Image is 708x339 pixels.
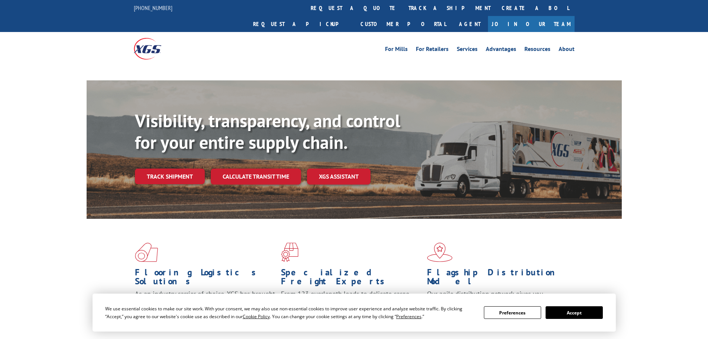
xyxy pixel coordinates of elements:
[135,109,400,154] b: Visibility, transparency, and control for your entire supply chain.
[486,46,516,54] a: Advantages
[355,16,452,32] a: Customer Portal
[559,46,575,54] a: About
[524,46,550,54] a: Resources
[416,46,449,54] a: For Retailers
[281,243,298,262] img: xgs-icon-focused-on-flooring-red
[134,4,172,12] a: [PHONE_NUMBER]
[243,313,270,320] span: Cookie Policy
[452,16,488,32] a: Agent
[93,294,616,332] div: Cookie Consent Prompt
[427,268,568,290] h1: Flagship Distribution Model
[307,169,371,185] a: XGS ASSISTANT
[281,290,421,323] p: From 123 overlength loads to delicate cargo, our experienced staff knows the best way to move you...
[135,169,205,184] a: Track shipment
[427,243,453,262] img: xgs-icon-flagship-distribution-model-red
[385,46,408,54] a: For Mills
[105,305,475,320] div: We use essential cookies to make our site work. With your consent, we may also use non-essential ...
[135,243,158,262] img: xgs-icon-total-supply-chain-intelligence-red
[281,268,421,290] h1: Specialized Freight Experts
[488,16,575,32] a: Join Our Team
[211,169,301,185] a: Calculate transit time
[546,306,603,319] button: Accept
[135,290,275,316] span: As an industry carrier of choice, XGS has brought innovation and dedication to flooring logistics...
[248,16,355,32] a: Request a pickup
[427,290,564,307] span: Our agile distribution network gives you nationwide inventory management on demand.
[135,268,275,290] h1: Flooring Logistics Solutions
[484,306,541,319] button: Preferences
[396,313,421,320] span: Preferences
[457,46,478,54] a: Services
